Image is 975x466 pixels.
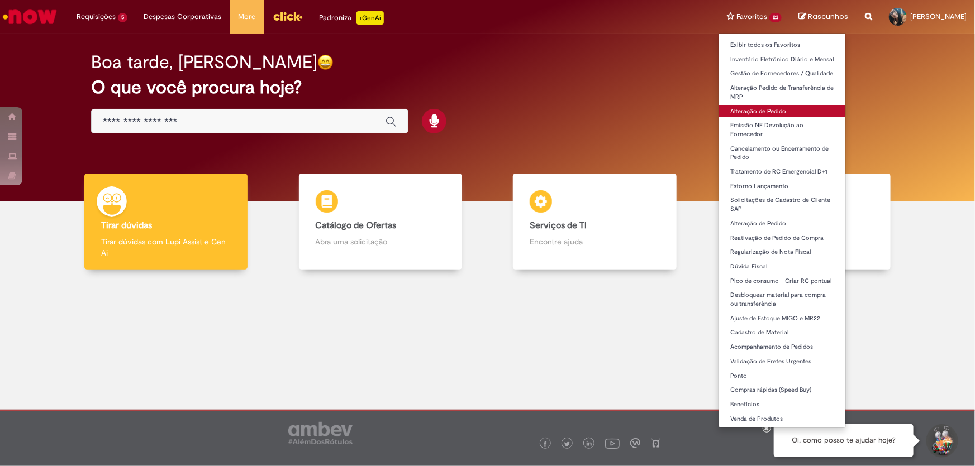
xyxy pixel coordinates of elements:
div: Padroniza [320,11,384,25]
a: Alteração Pedido de Transferência de MRP [719,82,845,103]
b: Serviços de TI [530,220,587,231]
img: logo_footer_workplace.png [630,438,640,448]
span: Requisições [77,11,116,22]
a: Pico de consumo - Criar RC pontual [719,275,845,287]
h2: O que você procura hoje? [91,78,884,97]
ul: Favoritos [719,33,846,428]
a: Serviços de TI Encontre ajuda [488,174,702,270]
a: Venda de Produtos [719,413,845,425]
a: Catálogo de Ofertas Abra uma solicitação [273,174,488,270]
a: Regularização de Nota Fiscal [719,246,845,258]
span: [PERSON_NAME] [910,12,967,21]
span: More [239,11,256,22]
span: Rascunhos [808,11,848,22]
a: Dúvida Fiscal [719,261,845,273]
a: Solicitações de Cadastro de Cliente SAP [719,194,845,215]
p: Encontre ajuda [530,236,659,247]
a: Gestão de Fornecedores / Qualidade [719,68,845,80]
a: Acompanhamento de Pedidos [719,341,845,353]
a: Ajuste de Estoque MIGO e MR22 [719,313,845,325]
a: Estorno Lançamento [719,180,845,193]
p: Tirar dúvidas com Lupi Assist e Gen Ai [101,236,231,258]
a: Cadastro de Material [719,326,845,339]
p: Abra uma solicitação [316,236,445,247]
a: Validação de Fretes Urgentes [719,355,845,368]
img: logo_footer_facebook.png [543,441,548,447]
img: logo_footer_linkedin.png [587,441,592,448]
a: Compras rápidas (Speed Buy) [719,384,845,396]
a: Cancelamento ou Encerramento de Pedido [719,143,845,164]
b: Catálogo de Ofertas [316,220,397,231]
div: Oi, como posso te ajudar hoje? [774,424,914,457]
a: Tratamento de RC Emergencial D+1 [719,166,845,178]
a: Alteração de Pedido [719,218,845,230]
img: ServiceNow [1,6,59,28]
img: logo_footer_ambev_rotulo_gray.png [288,422,353,444]
h2: Boa tarde, [PERSON_NAME] [91,52,317,72]
a: Tirar dúvidas Tirar dúvidas com Lupi Assist e Gen Ai [59,174,273,270]
a: Inventário Eletrônico Diário e Mensal [719,54,845,66]
a: Alteração de Pedido [719,105,845,118]
p: +GenAi [356,11,384,25]
a: Base de Conhecimento Consulte e aprenda [702,174,916,270]
img: logo_footer_twitter.png [564,441,570,447]
img: logo_footer_naosei.png [651,438,661,448]
span: Favoritos [736,11,767,22]
b: Tirar dúvidas [101,220,152,231]
a: Rascunhos [798,12,848,22]
a: Reativação de Pedido de Compra [719,232,845,244]
span: 5 [118,13,127,22]
a: Benefícios [719,398,845,411]
a: Ponto [719,370,845,382]
img: logo_footer_youtube.png [605,436,620,450]
img: happy-face.png [317,54,334,70]
a: Emissão NF Devolução ao Fornecedor [719,119,845,140]
a: Desbloquear material para compra ou transferência [719,289,845,310]
span: Despesas Corporativas [144,11,222,22]
span: 23 [769,13,782,22]
img: click_logo_yellow_360x200.png [273,8,303,25]
a: Exibir todos os Favoritos [719,39,845,51]
button: Iniciar Conversa de Suporte [925,424,958,458]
